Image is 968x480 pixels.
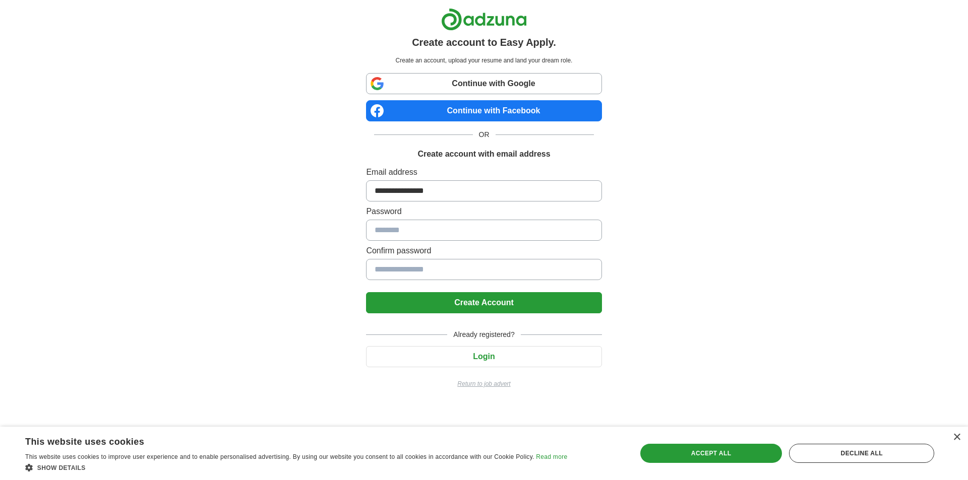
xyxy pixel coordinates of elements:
[366,352,601,361] a: Login
[366,346,601,367] button: Login
[366,205,601,218] label: Password
[412,35,556,50] h1: Create account to Easy Apply.
[25,433,542,448] div: This website uses cookies
[366,73,601,94] a: Continue with Google
[25,462,567,472] div: Show details
[417,148,550,160] h1: Create account with email address
[473,129,496,140] span: OR
[25,453,534,460] span: This website uses cookies to improve user experience and to enable personalised advertising. By u...
[366,166,601,178] label: Email address
[366,292,601,313] button: Create Account
[368,56,599,65] p: Create an account, upload your resume and land your dream role.
[441,8,527,31] img: Adzuna logo
[536,453,567,460] a: Read more, opens a new window
[953,434,960,441] div: Close
[447,329,520,340] span: Already registered?
[366,379,601,388] a: Return to job advert
[789,444,934,463] div: Decline all
[640,444,782,463] div: Accept all
[366,245,601,257] label: Confirm password
[37,464,86,471] span: Show details
[366,100,601,121] a: Continue with Facebook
